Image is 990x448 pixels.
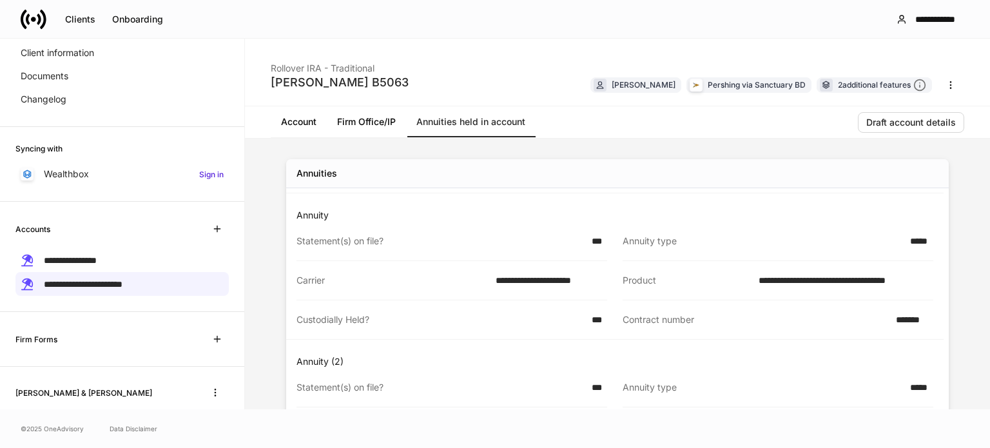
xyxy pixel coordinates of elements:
p: Changelog [21,93,66,106]
p: Wealthbox [44,168,89,180]
a: Client information [15,41,229,64]
p: Annuity [296,209,944,222]
div: Annuity type [623,381,902,394]
div: Statement(s) on file? [296,235,584,248]
div: Annuities [296,167,337,180]
div: Carrier [296,274,488,287]
p: Documents [21,70,68,83]
div: [PERSON_NAME] [612,79,675,91]
div: 2 additional features [838,79,926,92]
div: Pershing via Sanctuary BD [708,79,806,91]
div: Rollover IRA - Traditional [271,54,409,75]
a: Firm Office/IP [327,106,406,137]
a: WealthboxSign in [15,162,229,186]
div: [PERSON_NAME] B5063 [271,75,409,90]
a: Account [271,106,327,137]
a: Annuities held in account [406,106,536,137]
h6: Sign in [199,168,224,180]
button: Clients [57,9,104,30]
div: Clients [65,15,95,24]
a: Documents [15,64,229,88]
h6: Firm Forms [15,333,57,346]
a: Data Disclaimer [110,424,157,434]
p: Client information [21,46,94,59]
button: Onboarding [104,9,171,30]
h6: Syncing with [15,142,63,155]
h6: Accounts [15,223,50,235]
span: © 2025 OneAdvisory [21,424,84,434]
div: Contract number [623,313,888,326]
div: Draft account details [866,118,956,127]
a: Changelog [15,88,229,111]
p: Annuity (2) [296,355,944,368]
div: Statement(s) on file? [296,381,584,394]
button: Draft account details [858,112,964,133]
h6: [PERSON_NAME] & [PERSON_NAME] [15,387,152,399]
div: Onboarding [112,15,163,24]
div: Product [623,274,751,287]
div: Annuity type [623,235,902,248]
div: Custodially Held? [296,313,584,326]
